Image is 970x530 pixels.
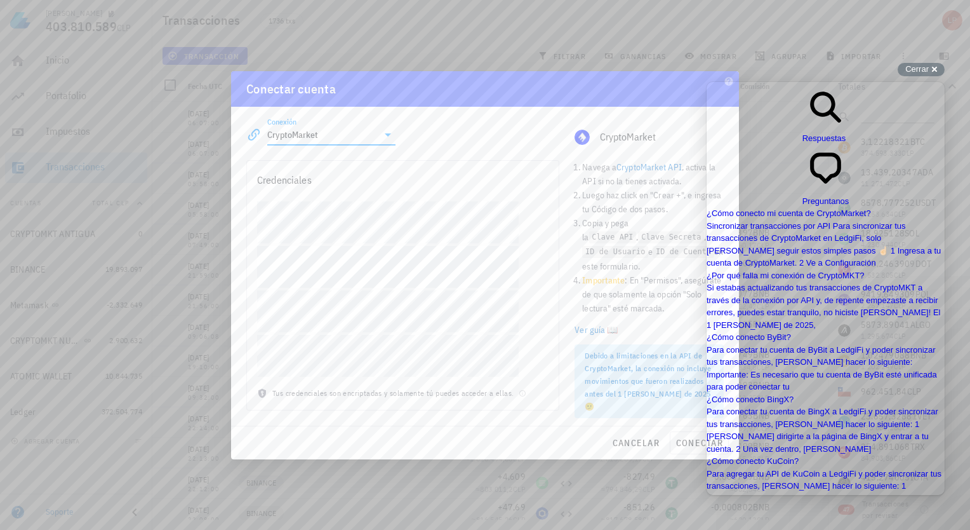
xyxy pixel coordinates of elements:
[653,246,714,258] code: ID de Cuenta
[246,79,336,99] div: Conectar cuenta
[675,437,723,449] span: conectar
[582,216,724,273] li: Copia y pega la , , e en este formulario.
[589,231,637,243] code: Clave API
[607,431,665,454] button: cancelar
[905,64,929,74] span: Cerrar
[257,171,312,189] div: Credenciales
[582,246,648,258] code: ID de Usuario
[582,273,724,315] li: : En "Permisos", asegúrate de que solamente la opción "Solo lectura" esté marcada.
[582,188,724,216] li: Luego haz click en "Crear +", e ingresa tu Código de dos pasos.
[582,160,724,188] li: Navega a , activa la API si no la tienes activada.
[575,323,724,337] a: Ver guía 📖
[898,63,945,76] button: Cerrar
[600,131,724,143] div: CryptoMarket
[616,161,682,173] a: CryptoMarket API
[267,125,378,145] input: Seleccionar una conexión
[247,387,559,410] div: Tus credenciales son encriptadas y solamente tú puedes acceder a ellas.
[670,431,729,454] button: conectar
[582,275,625,286] b: Importante
[267,117,296,126] label: Conexión
[612,437,660,449] span: cancelar
[638,231,704,243] code: Clave Secreta
[585,351,711,411] span: Debido a limitaciones en la API de CryptoMarket, la conexión no incluye movimientos que fueron re...
[707,82,945,495] iframe: Help Scout Beacon - Live Chat, Contact Form, and Knowledge Base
